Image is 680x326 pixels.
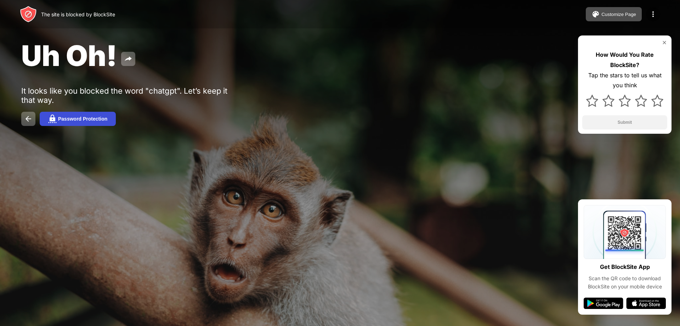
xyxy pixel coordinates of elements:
[600,262,650,272] div: Get BlockSite App
[651,95,663,107] img: star.svg
[601,12,636,17] div: Customize Page
[582,115,667,129] button: Submit
[582,70,667,91] div: Tap the stars to tell us what you think
[40,112,116,126] button: Password Protection
[124,55,132,63] img: share.svg
[584,275,666,291] div: Scan the QR code to download BlockSite on your mobile device
[586,7,642,21] button: Customize Page
[21,38,117,73] span: Uh Oh!
[586,95,598,107] img: star.svg
[649,10,657,18] img: menu-icon.svg
[48,115,57,123] img: password.svg
[24,115,33,123] img: back.svg
[662,40,667,45] img: rate-us-close.svg
[591,10,600,18] img: pallet.svg
[626,298,666,309] img: app-store.svg
[619,95,631,107] img: star.svg
[21,86,240,105] div: It looks like you blocked the word "chatgpt". Let’s keep it that way.
[41,11,115,17] div: The site is blocked by BlockSite
[584,205,666,259] img: qrcode.svg
[20,6,37,23] img: header-logo.svg
[584,298,623,309] img: google-play.svg
[582,50,667,70] div: How Would You Rate BlockSite?
[602,95,614,107] img: star.svg
[58,116,107,122] div: Password Protection
[635,95,647,107] img: star.svg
